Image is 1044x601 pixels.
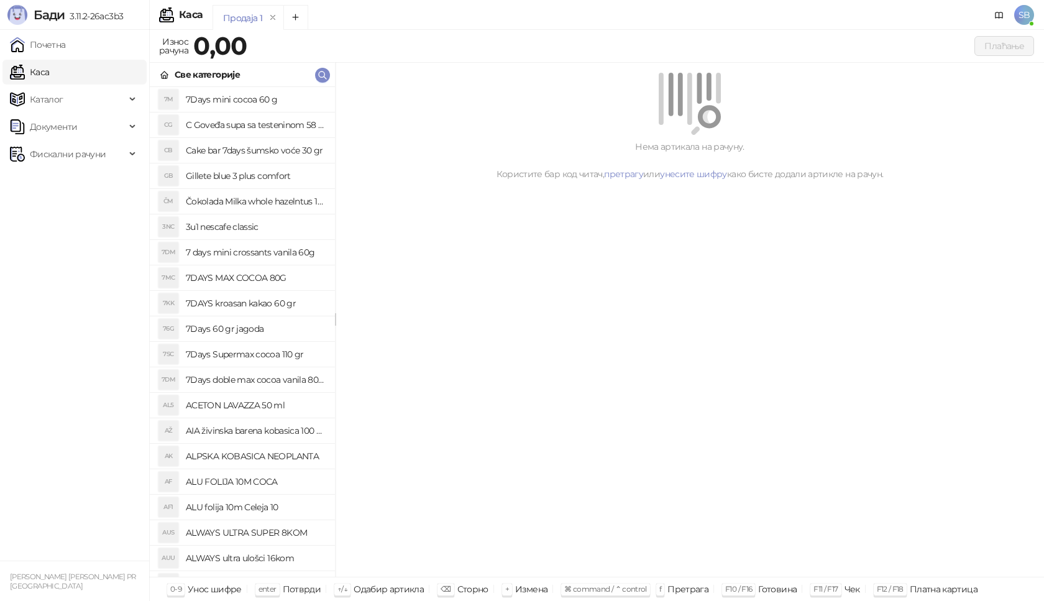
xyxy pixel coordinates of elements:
[158,472,178,492] div: AF
[30,142,106,167] span: Фискални рачуни
[186,115,325,135] h4: C Goveđa supa sa testeninom 58 grama
[283,581,321,597] div: Потврди
[186,89,325,109] h4: 7Days mini cocoa 60 g
[10,32,66,57] a: Почетна
[758,581,797,597] div: Готовина
[158,217,178,237] div: 3NC
[158,497,178,517] div: AF1
[157,34,191,58] div: Износ рачуна
[158,421,178,441] div: AŽ
[659,584,661,594] span: f
[186,497,325,517] h4: ALU folija 10m Celeja 10
[158,548,178,568] div: AUU
[186,523,325,543] h4: ALWAYS ULTRA SUPER 8KOM
[283,5,308,30] button: Add tab
[186,293,325,313] h4: 7DAYS kroasan kakao 60 gr
[65,11,123,22] span: 3.11.2-26ac3b3
[660,168,727,180] a: унесите шифру
[186,370,325,390] h4: 7Days doble max cocoa vanila 80 gr
[515,581,547,597] div: Измена
[158,319,178,339] div: 76G
[158,115,178,135] div: CG
[186,574,325,594] h4: AMSTEL 0,5 LIMENKA
[186,268,325,288] h4: 7DAYS MAX COCOA 80G
[158,242,178,262] div: 7DM
[158,344,178,364] div: 7SC
[974,36,1034,56] button: Плаћање
[725,584,752,594] span: F10 / F16
[186,344,325,364] h4: 7Days Supermax cocoa 110 gr
[30,114,77,139] span: Документи
[457,581,488,597] div: Сторно
[179,10,203,20] div: Каса
[350,140,1029,181] div: Нема артикала на рачуну. Користите бар код читач, или како бисте додали артикле на рачун.
[259,584,277,594] span: enter
[186,472,325,492] h4: ALU FOLIJA 10M COCA
[170,584,181,594] span: 0-9
[175,68,240,81] div: Све категорије
[158,446,178,466] div: AK
[186,191,325,211] h4: Čokolada Milka whole hazelntus 100 gr
[158,191,178,211] div: ČM
[186,140,325,160] h4: Cake bar 7days šumsko voće 30 gr
[989,5,1009,25] a: Документација
[223,11,262,25] div: Продаја 1
[158,89,178,109] div: 7M
[193,30,247,61] strong: 0,00
[7,5,27,25] img: Logo
[604,168,643,180] a: претрагу
[186,395,325,415] h4: ACETON LAVAZZA 50 ml
[188,581,242,597] div: Унос шифре
[158,166,178,186] div: GB
[158,140,178,160] div: CB
[441,584,451,594] span: ⌫
[150,87,335,577] div: grid
[186,217,325,237] h4: 3u1 nescafe classic
[354,581,424,597] div: Одабир артикла
[186,242,325,262] h4: 7 days mini crossants vanila 60g
[265,12,281,23] button: remove
[564,584,647,594] span: ⌘ command / ⌃ control
[158,574,178,594] div: A0L
[186,166,325,186] h4: Gillete blue 3 plus comfort
[186,446,325,466] h4: ALPSKA KOBASICA NEOPLANTA
[10,60,49,85] a: Каса
[505,584,509,594] span: +
[158,395,178,415] div: AL5
[30,87,63,112] span: Каталог
[158,268,178,288] div: 7MC
[158,370,178,390] div: 7DM
[337,584,347,594] span: ↑/↓
[813,584,838,594] span: F11 / F17
[186,548,325,568] h4: ALWAYS ultra ulošci 16kom
[667,581,708,597] div: Претрага
[10,572,136,590] small: [PERSON_NAME] [PERSON_NAME] PR [GEOGRAPHIC_DATA]
[158,293,178,313] div: 7KK
[1014,5,1034,25] span: SB
[158,523,178,543] div: AUS
[186,319,325,339] h4: 7Days 60 gr jagoda
[877,584,904,594] span: F12 / F18
[186,421,325,441] h4: AIA živinska barena kobasica 100 gr
[910,581,978,597] div: Платна картица
[845,581,860,597] div: Чек
[34,7,65,22] span: Бади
